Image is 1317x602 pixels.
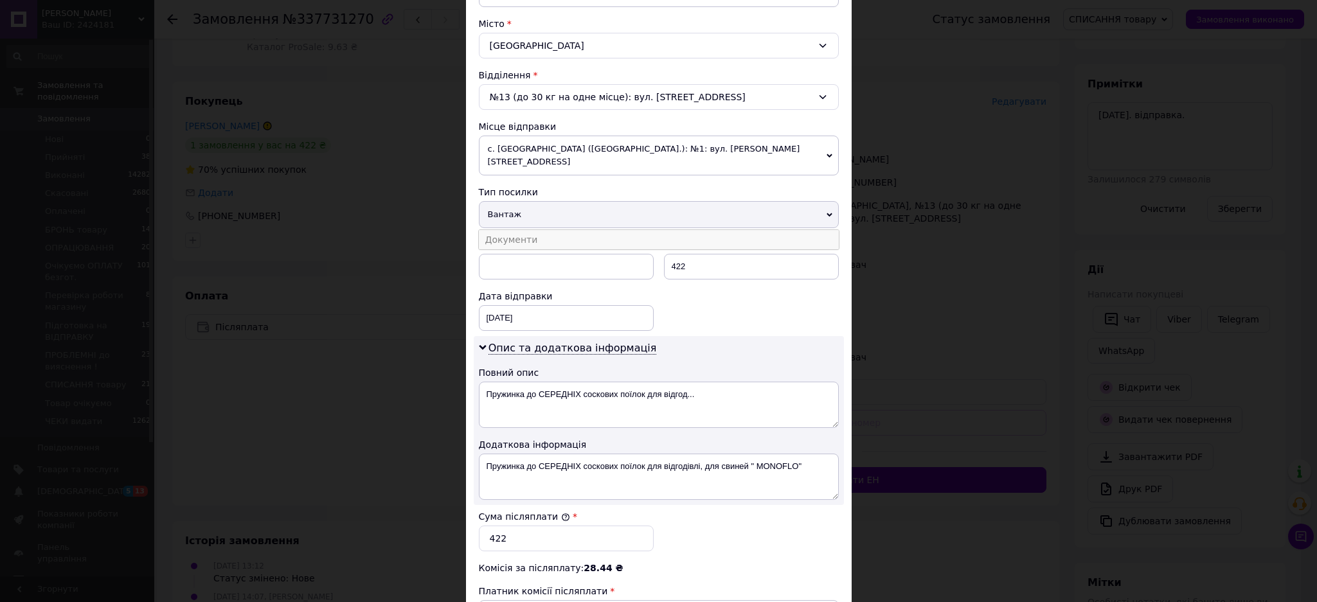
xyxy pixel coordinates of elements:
span: Опис та додаткова інформація [488,342,657,355]
div: №13 (до 30 кг на одне місце): вул. [STREET_ADDRESS] [479,84,839,110]
li: Документи [479,230,839,249]
div: Місто [479,17,839,30]
div: [GEOGRAPHIC_DATA] [479,33,839,58]
span: Платник комісії післяплати [479,586,608,596]
label: Сума післяплати [479,511,570,522]
div: Комісія за післяплату: [479,562,839,574]
span: Вантаж [479,201,839,228]
span: Місце відправки [479,121,557,132]
div: Відділення [479,69,839,82]
div: Додаткова інформація [479,438,839,451]
textarea: Пружинка до СЕРЕДНІХ соскових поїлок для відгодівлі, для свиней " MONOFLO" [479,454,839,500]
div: Повний опис [479,366,839,379]
span: с. [GEOGRAPHIC_DATA] ([GEOGRAPHIC_DATA].): №1: вул. [PERSON_NAME][STREET_ADDRESS] [479,136,839,175]
span: 28.44 ₴ [584,563,623,573]
span: Тип посилки [479,187,538,197]
textarea: Пружинка до СЕРЕДНІХ соскових поїлок для відгод... [479,382,839,428]
div: Дата відправки [479,290,654,303]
